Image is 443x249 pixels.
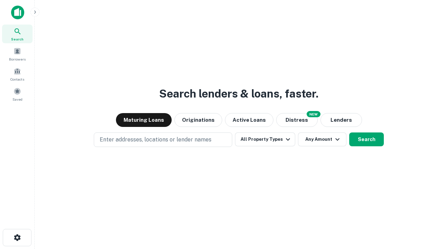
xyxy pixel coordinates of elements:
[11,36,24,42] span: Search
[235,132,295,146] button: All Property Types
[12,96,22,102] span: Saved
[159,85,318,102] h3: Search lenders & loans, faster.
[10,76,24,82] span: Contacts
[307,111,320,117] div: NEW
[11,6,24,19] img: capitalize-icon.png
[320,113,362,127] button: Lenders
[2,85,33,103] a: Saved
[116,113,172,127] button: Maturing Loans
[2,65,33,83] a: Contacts
[408,194,443,227] iframe: Chat Widget
[276,113,318,127] button: Search distressed loans with lien and other non-mortgage details.
[9,56,26,62] span: Borrowers
[2,25,33,43] a: Search
[2,45,33,63] a: Borrowers
[298,132,346,146] button: Any Amount
[225,113,273,127] button: Active Loans
[349,132,384,146] button: Search
[174,113,222,127] button: Originations
[100,136,211,144] p: Enter addresses, locations or lender names
[94,132,232,147] button: Enter addresses, locations or lender names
